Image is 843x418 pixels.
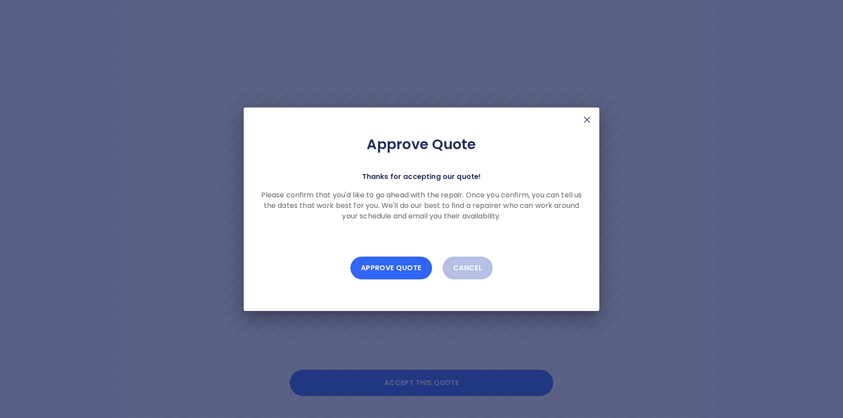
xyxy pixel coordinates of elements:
[582,114,592,125] img: X Mark
[258,190,585,222] p: Please confirm that you'd like to go ahead with the repair. Once you confirm, you can tell us the...
[362,171,481,183] p: Thanks for accepting our quote!
[443,257,493,279] button: Cancel
[350,257,432,279] button: Approve Quote
[258,136,585,153] h2: Approve Quote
